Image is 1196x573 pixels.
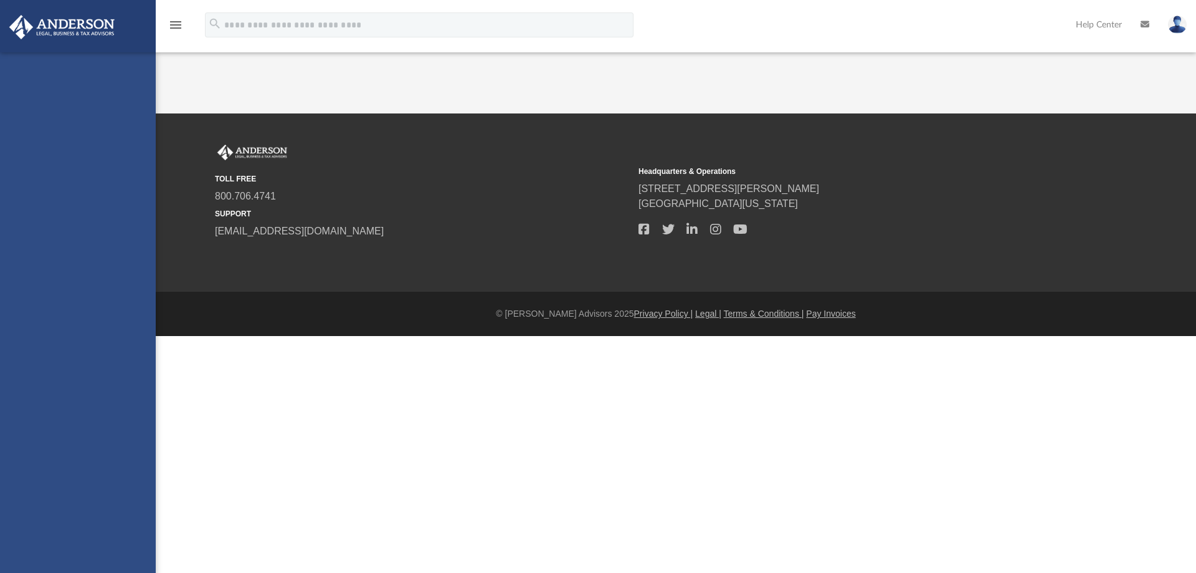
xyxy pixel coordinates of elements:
div: © [PERSON_NAME] Advisors 2025 [156,307,1196,320]
a: Legal | [695,309,721,319]
a: Privacy Policy | [634,309,693,319]
a: [STREET_ADDRESS][PERSON_NAME] [638,183,819,194]
a: [GEOGRAPHIC_DATA][US_STATE] [638,198,798,209]
small: Headquarters & Operations [638,166,1053,177]
img: Anderson Advisors Platinum Portal [6,15,118,39]
i: search [208,17,222,31]
img: Anderson Advisors Platinum Portal [215,145,290,161]
small: TOLL FREE [215,173,630,185]
small: SUPPORT [215,208,630,219]
a: 800.706.4741 [215,191,276,201]
a: Terms & Conditions | [724,309,804,319]
a: menu [168,24,183,32]
i: menu [168,17,183,32]
a: Pay Invoices [806,309,855,319]
a: [EMAIL_ADDRESS][DOMAIN_NAME] [215,226,384,236]
img: User Pic [1168,16,1187,34]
